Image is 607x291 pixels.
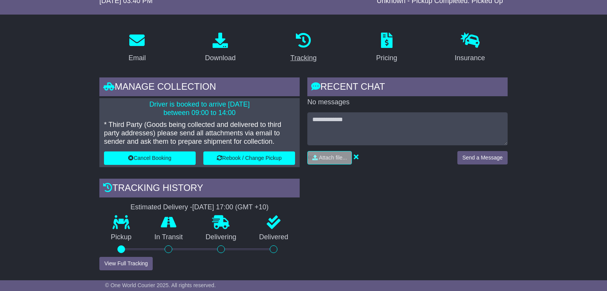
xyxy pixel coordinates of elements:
[99,233,143,242] p: Pickup
[104,100,295,117] p: Driver is booked to arrive [DATE] between 09:00 to 14:00
[205,53,236,63] div: Download
[99,203,300,212] div: Estimated Delivery -
[203,151,295,165] button: Rebook / Change Pickup
[192,203,269,212] div: [DATE] 17:00 (GMT +10)
[450,30,490,66] a: Insurance
[104,121,295,146] p: * Third Party (Goods being collected and delivered to third party addresses) please send all atta...
[376,53,397,63] div: Pricing
[105,282,216,288] span: © One World Courier 2025. All rights reserved.
[194,233,248,242] p: Delivering
[455,53,485,63] div: Insurance
[371,30,402,66] a: Pricing
[129,53,146,63] div: Email
[290,53,317,63] div: Tracking
[307,98,508,107] p: No messages
[307,77,508,98] div: RECENT CHAT
[285,30,322,66] a: Tracking
[143,233,195,242] p: In Transit
[104,151,196,165] button: Cancel Booking
[457,151,508,164] button: Send a Message
[99,77,300,98] div: Manage collection
[99,179,300,199] div: Tracking history
[124,30,151,66] a: Email
[200,30,241,66] a: Download
[99,257,153,270] button: View Full Tracking
[248,233,300,242] p: Delivered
